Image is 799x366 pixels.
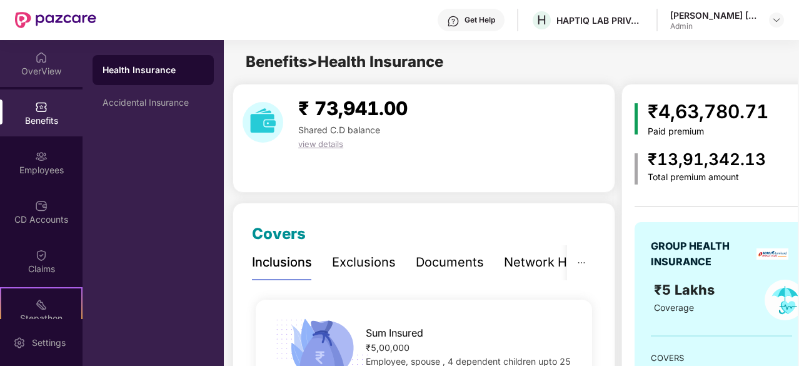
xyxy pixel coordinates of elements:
[654,282,718,298] span: ₹5 Lakhs
[504,253,613,272] div: Network Hospitals
[670,21,758,31] div: Admin
[771,15,781,25] img: svg+xml;base64,PHN2ZyBpZD0iRHJvcGRvd24tMzJ4MzIiIHhtbG5zPSJodHRwOi8vd3d3LnczLm9yZy8yMDAwL3N2ZyIgd2...
[15,12,96,28] img: New Pazcare Logo
[654,302,694,313] span: Coverage
[447,15,460,28] img: svg+xml;base64,PHN2ZyBpZD0iSGVscC0zMngzMiIgeG1sbnM9Imh0dHA6Ly93d3cudzMub3JnLzIwMDAvc3ZnIiB3aWR0aD...
[537,13,546,28] span: H
[13,337,26,349] img: svg+xml;base64,PHN2ZyBpZD0iU2V0dGluZy0yMHgyMCIgeG1sbnM9Imh0dHA6Ly93d3cudzMub3JnLzIwMDAvc3ZnIiB3aW...
[556,14,644,26] div: HAPTIQ LAB PRIVATE LIMITED
[366,341,576,355] div: ₹5,00,000
[332,253,396,272] div: Exclusions
[648,147,766,173] div: ₹13,91,342.13
[651,238,752,270] div: GROUP HEALTH INSURANCE
[298,125,380,135] span: Shared C.D balance
[35,298,48,311] img: svg+xml;base64,PHN2ZyB4bWxucz0iaHR0cDovL3d3dy53My5vcmcvMjAwMC9zdmciIHdpZHRoPSIyMSIgaGVpZ2h0PSIyMC...
[465,15,495,25] div: Get Help
[35,200,48,212] img: svg+xml;base64,PHN2ZyBpZD0iQ0RfQWNjb3VudHMiIGRhdGEtbmFtZT0iQ0QgQWNjb3VudHMiIHhtbG5zPSJodHRwOi8vd3...
[35,150,48,163] img: svg+xml;base64,PHN2ZyBpZD0iRW1wbG95ZWVzIiB4bWxucz0iaHR0cDovL3d3dy53My5vcmcvMjAwMC9zdmciIHdpZHRoPS...
[648,126,768,137] div: Paid premium
[366,325,423,341] span: Sum Insured
[35,51,48,64] img: svg+xml;base64,PHN2ZyBpZD0iSG9tZSIgeG1sbnM9Imh0dHA6Ly93d3cudzMub3JnLzIwMDAvc3ZnIiB3aWR0aD0iMjAiIG...
[577,258,586,267] span: ellipsis
[567,245,596,280] button: ellipsis
[103,98,204,108] div: Accidental Insurance
[35,101,48,113] img: svg+xml;base64,PHN2ZyBpZD0iQmVuZWZpdHMiIHhtbG5zPSJodHRwOi8vd3d3LnczLm9yZy8yMDAwL3N2ZyIgd2lkdGg9Ij...
[298,97,408,119] span: ₹ 73,941.00
[635,153,638,185] img: icon
[1,312,81,325] div: Stepathon
[648,97,768,126] div: ₹4,63,780.71
[35,249,48,262] img: svg+xml;base64,PHN2ZyBpZD0iQ2xhaW0iIHhtbG5zPSJodHRwOi8vd3d3LnczLm9yZy8yMDAwL3N2ZyIgd2lkdGg9IjIwIi...
[252,253,312,272] div: Inclusions
[648,172,766,183] div: Total premium amount
[635,103,638,135] img: icon
[252,225,306,243] span: Covers
[670,9,758,21] div: [PERSON_NAME] [PERSON_NAME] Sakapal
[298,139,343,149] span: view details
[651,352,792,364] div: COVERS
[246,53,443,71] span: Benefits > Health Insurance
[756,248,788,260] img: insurerLogo
[243,102,283,143] img: download
[28,337,69,349] div: Settings
[416,253,484,272] div: Documents
[103,64,204,76] div: Health Insurance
